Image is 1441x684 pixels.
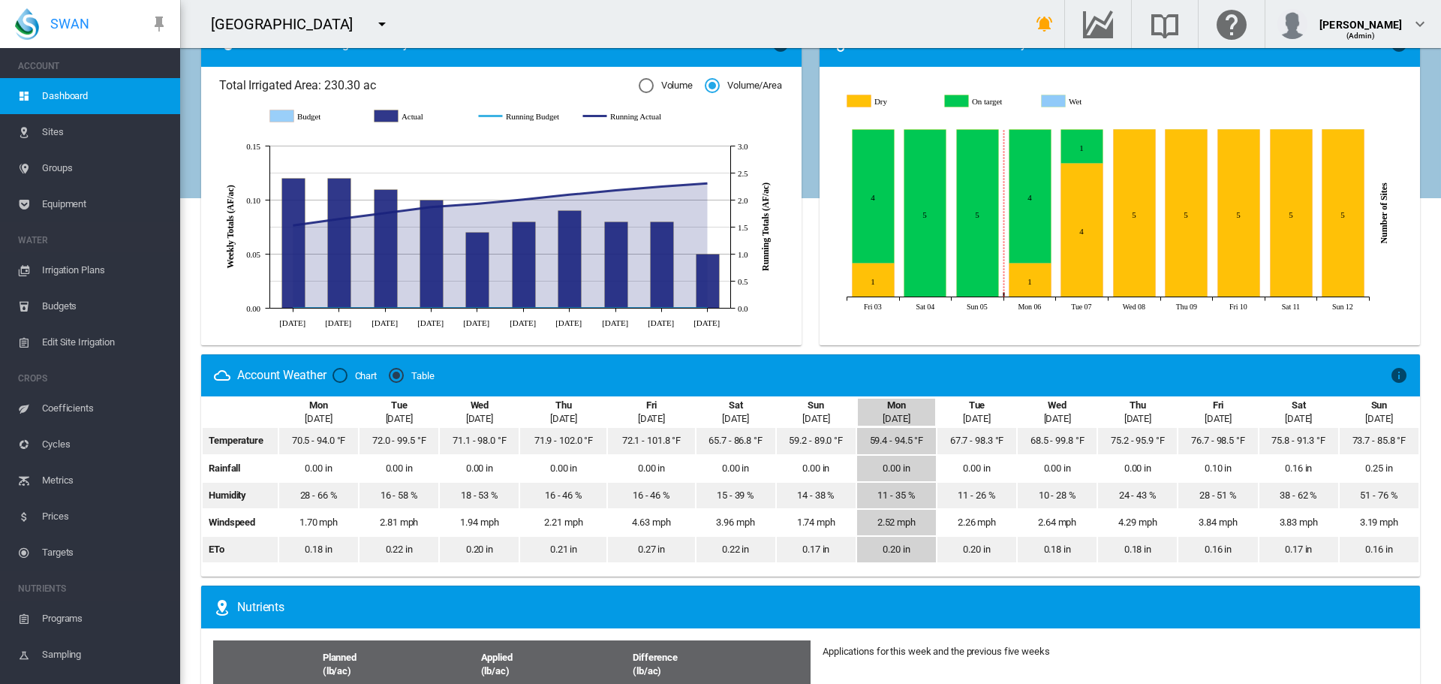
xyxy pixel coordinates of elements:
[471,399,489,412] div: Wed, Oct 1, 2025
[42,150,168,186] span: Groups
[520,537,606,562] td: 0.21 in
[1018,456,1097,481] td: 0.00 in
[270,110,359,123] g: Budget
[479,110,568,123] g: Running Budget
[1098,456,1177,481] td: 0.00 in
[937,456,1016,481] td: 0.00 in
[309,399,328,412] div: Mon, Sep 29, 2025
[282,178,305,308] g: Actual Aug 3 0.12
[1178,483,1257,508] td: 28 - 51 %
[1205,412,1232,426] div: [DATE]
[696,456,775,481] td: 0.00 in
[808,399,824,412] div: Sun, Oct 5, 2025
[42,78,168,114] span: Dashboard
[1165,130,1207,297] g: Dry Oct 09, 2025 5
[1213,399,1224,412] div: Fri, Oct 10, 2025
[367,9,397,39] button: icon-menu-down
[237,599,1408,616] div: Nutrients
[738,142,748,151] tspan: 3.0
[440,483,519,508] td: 18 - 53 %
[359,483,438,508] td: 16 - 58 %
[857,537,936,562] td: 0.20 in
[1060,164,1103,297] g: Dry Oct 07, 2025 4
[1340,516,1418,529] div: 3.19 mph
[279,428,358,453] td: 70.5 - 94.0 °F
[696,428,775,453] td: 65.7 - 86.8 °F
[857,483,936,508] td: 11 - 35 %
[246,250,260,259] tspan: 0.05
[802,412,829,426] div: [DATE]
[648,318,674,327] tspan: [DATE]
[937,483,1016,508] td: 11 - 26 %
[466,412,493,426] div: [DATE]
[1042,95,1127,108] g: Wet
[332,369,378,383] md-radio-button: Chart
[359,428,438,453] td: 72.0 - 99.5 °F
[608,483,694,508] td: 16 - 46 %
[1411,15,1429,33] md-icon: icon-chevron-down
[738,250,748,259] tspan: 1.0
[417,318,444,327] tspan: [DATE]
[1281,303,1299,311] tspan: Sat 11
[583,110,672,123] g: Running Actual
[42,390,168,426] span: Coefficients
[963,412,990,426] div: [DATE]
[375,110,464,123] g: Actual
[555,399,572,412] div: Thu, Oct 2, 2025
[852,264,894,297] g: Dry Oct 03, 2025 1
[50,14,89,33] span: SWAN
[945,95,1030,108] g: On target
[722,412,749,426] div: [DATE]
[777,428,856,453] td: 59.2 - 89.0 °F
[1178,537,1257,562] td: 0.16 in
[738,277,748,286] tspan: 0.5
[864,303,882,311] tspan: Fri 03
[441,516,518,529] div: 1.94 mph
[1048,399,1066,412] div: Wed, Oct 8, 2025
[646,399,657,412] div: Fri, Oct 3, 2025
[1124,412,1151,426] div: [DATE]
[608,428,694,453] td: 72.1 - 101.8 °F
[1340,537,1418,562] td: 0.16 in
[555,318,582,327] tspan: [DATE]
[1340,483,1418,508] td: 51 - 76 %
[852,130,894,264] g: On target Oct 03, 2025 4
[639,79,693,93] md-radio-button: Volume
[729,399,743,412] div: Sat, Oct 4, 2025
[18,366,168,390] span: CROPS
[463,318,489,327] tspan: [DATE]
[328,178,351,308] g: Actual Aug 10 0.12
[520,196,526,202] circle: Running Actual Sep 7 2.01
[510,318,536,327] tspan: [DATE]
[1147,15,1183,33] md-icon: Search the knowledge base
[857,456,936,481] td: 0.00 in
[1098,537,1177,562] td: 0.18 in
[1018,483,1097,508] td: 10 - 28 %
[1036,15,1054,33] md-icon: icon-bell-ring
[904,130,946,297] g: On target Oct 04, 2025 5
[566,191,572,197] circle: Running Actual Sep 14 2.1
[1346,32,1376,40] span: (Admin)
[1340,428,1418,453] td: 73.7 - 85.8 °F
[440,456,519,481] td: 0.00 in
[1340,456,1418,481] td: 0.25 in
[693,318,720,327] tspan: [DATE]
[1098,483,1177,508] td: 24 - 43 %
[608,537,694,562] td: 0.27 in
[1113,130,1155,297] g: Dry Oct 08, 2025 5
[203,456,278,481] td: Rainfall
[738,223,748,232] tspan: 1.5
[521,516,606,529] div: 2.21 mph
[658,183,664,189] circle: Running Actual Sep 28 2.25
[1009,130,1051,264] g: On target Oct 06, 2025 4
[440,428,519,453] td: 71.1 - 98.0 °F
[382,209,388,215] circle: Running Actual Aug 17 1.76
[279,483,358,508] td: 28 - 66 %
[440,537,519,562] td: 0.20 in
[1044,412,1071,426] div: [DATE]
[1332,303,1353,311] tspan: Sun 12
[1122,303,1145,311] tspan: Wed 08
[1018,516,1096,529] div: 2.64 mph
[550,412,577,426] div: [DATE]
[1371,399,1388,412] div: Sun, Oct 12, 2025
